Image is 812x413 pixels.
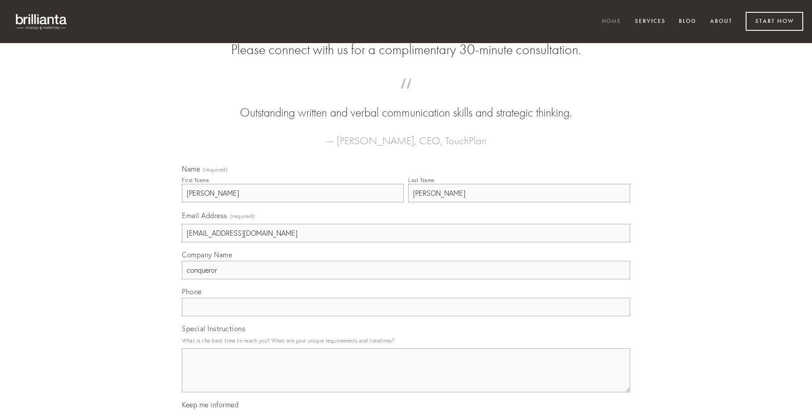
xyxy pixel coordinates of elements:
[182,287,202,296] span: Phone
[230,210,255,222] span: (required)
[196,87,616,121] blockquote: Outstanding written and verbal communication skills and strategic thinking.
[182,250,232,259] span: Company Name
[9,9,75,34] img: brillianta - research, strategy, marketing
[746,12,803,31] a: Start Now
[182,211,227,220] span: Email Address
[196,121,616,150] figcaption: — [PERSON_NAME], CEO, TouchPlan
[182,335,630,347] p: What is the best time to reach you? What are your unique requirements and timelines?
[182,41,630,58] h2: Please connect with us for a complimentary 30-minute consultation.
[673,15,702,29] a: Blog
[203,167,228,172] span: (required)
[182,400,239,409] span: Keep me informed
[196,87,616,104] span: “
[629,15,671,29] a: Services
[704,15,738,29] a: About
[408,177,435,183] div: Last Name
[182,164,200,173] span: Name
[596,15,627,29] a: Home
[182,324,245,333] span: Special Instructions
[182,177,209,183] div: First Name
